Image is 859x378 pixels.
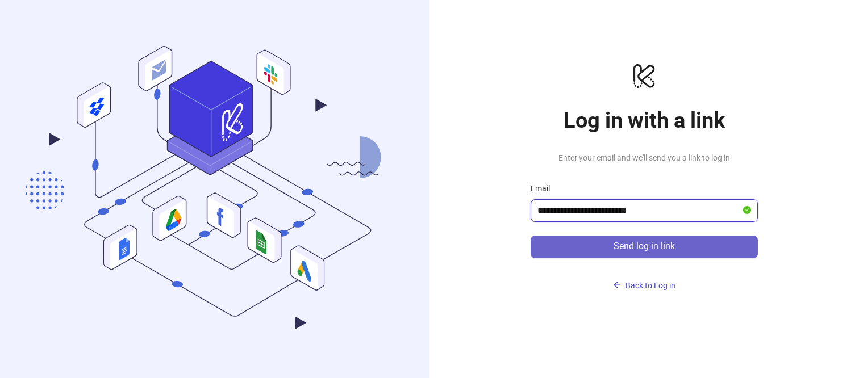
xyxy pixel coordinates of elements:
a: Back to Log in [531,258,758,295]
span: arrow-left [613,281,621,289]
button: Back to Log in [531,276,758,295]
span: Send log in link [614,241,675,251]
span: Back to Log in [626,281,675,290]
span: Enter your email and we'll send you a link to log in [531,152,758,164]
label: Email [531,182,557,195]
input: Email [537,204,741,217]
h1: Log in with a link [531,107,758,133]
button: Send log in link [531,236,758,258]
